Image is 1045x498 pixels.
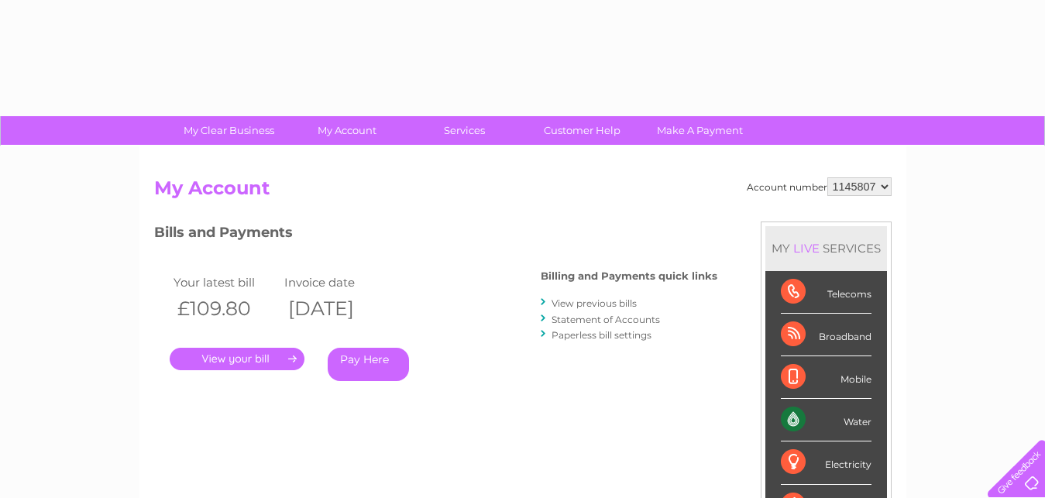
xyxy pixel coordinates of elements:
td: Invoice date [280,272,392,293]
a: My Clear Business [165,116,293,145]
a: . [170,348,304,370]
th: £109.80 [170,293,281,325]
div: MY SERVICES [765,226,887,270]
a: My Account [283,116,411,145]
a: Customer Help [518,116,646,145]
th: [DATE] [280,293,392,325]
h4: Billing and Payments quick links [541,270,717,282]
a: Statement of Accounts [552,314,660,325]
div: Water [781,399,871,441]
a: Services [400,116,528,145]
div: Mobile [781,356,871,399]
div: LIVE [790,241,823,256]
h2: My Account [154,177,892,207]
div: Account number [747,177,892,196]
a: Paperless bill settings [552,329,651,341]
a: Pay Here [328,348,409,381]
h3: Bills and Payments [154,222,717,249]
a: View previous bills [552,297,637,309]
div: Telecoms [781,271,871,314]
td: Your latest bill [170,272,281,293]
a: Make A Payment [636,116,764,145]
div: Broadband [781,314,871,356]
div: Electricity [781,441,871,484]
